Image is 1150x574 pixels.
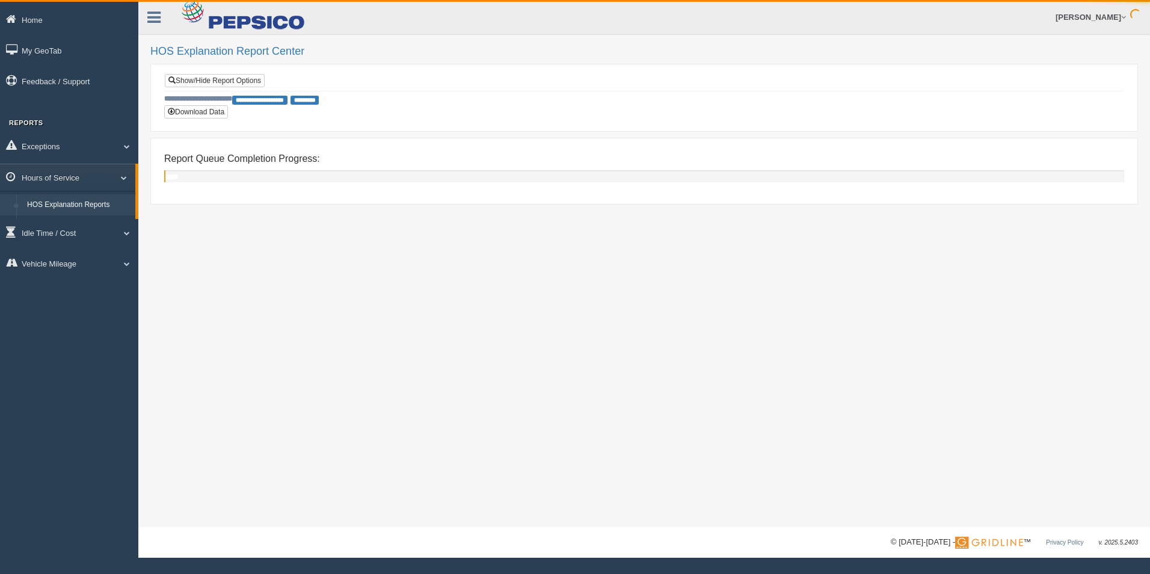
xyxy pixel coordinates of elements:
div: © [DATE]-[DATE] - ™ [891,536,1138,549]
span: v. 2025.5.2403 [1099,539,1138,546]
h4: Report Queue Completion Progress: [164,153,1124,164]
a: Privacy Policy [1046,539,1083,546]
button: Download Data [164,105,228,119]
a: HOS Explanation Reports [22,194,135,216]
h2: HOS Explanation Report Center [150,46,1138,58]
a: HOS Violation Audit Reports [22,215,135,237]
img: Gridline [955,537,1023,549]
a: Show/Hide Report Options [165,74,265,87]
